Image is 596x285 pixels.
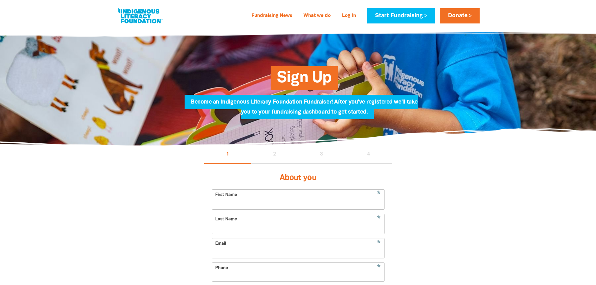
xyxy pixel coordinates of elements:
[377,264,380,271] i: Required
[367,8,435,23] a: Start Fundraising
[248,11,296,21] a: Fundraising News
[338,11,360,21] a: Log In
[277,71,331,90] span: Sign Up
[212,172,385,184] h3: About you
[440,8,479,23] a: Donate
[191,99,418,119] span: Become an Indigenous Literacy Foundation Fundraiser! After you've registered we'll take you to yo...
[300,11,334,21] a: What we do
